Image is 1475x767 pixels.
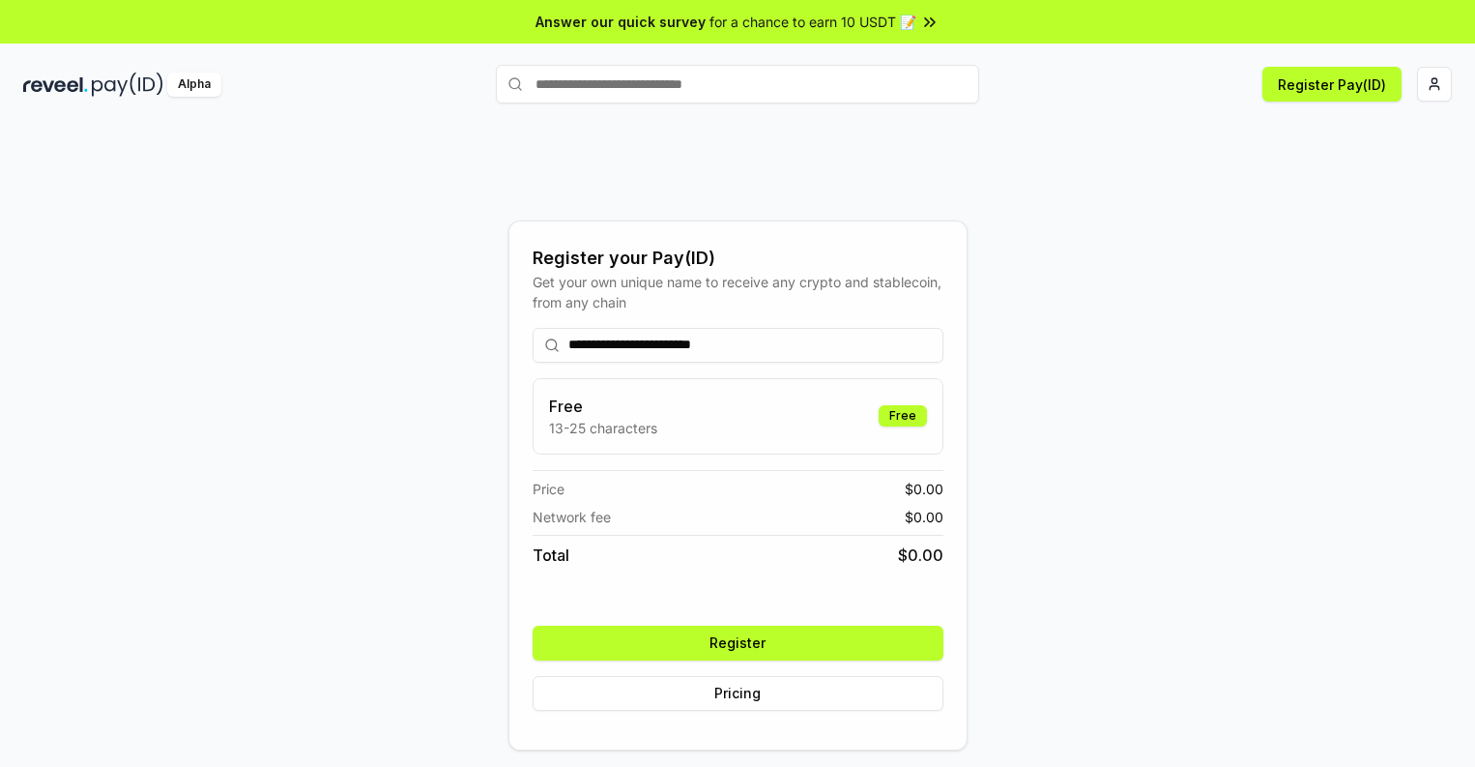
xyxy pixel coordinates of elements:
[533,676,943,711] button: Pricing
[167,73,221,97] div: Alpha
[533,507,611,527] span: Network fee
[905,507,943,527] span: $ 0.00
[23,73,88,97] img: reveel_dark
[898,544,943,567] span: $ 0.00
[709,12,916,32] span: for a chance to earn 10 USDT 📝
[905,479,943,499] span: $ 0.00
[533,479,564,499] span: Price
[535,12,706,32] span: Answer our quick survey
[533,245,943,272] div: Register your Pay(ID)
[533,544,569,567] span: Total
[533,272,943,312] div: Get your own unique name to receive any crypto and stablecoin, from any chain
[549,418,657,438] p: 13-25 characters
[549,395,657,418] h3: Free
[92,73,163,97] img: pay_id
[533,626,943,661] button: Register
[879,405,927,427] div: Free
[1262,67,1402,102] button: Register Pay(ID)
